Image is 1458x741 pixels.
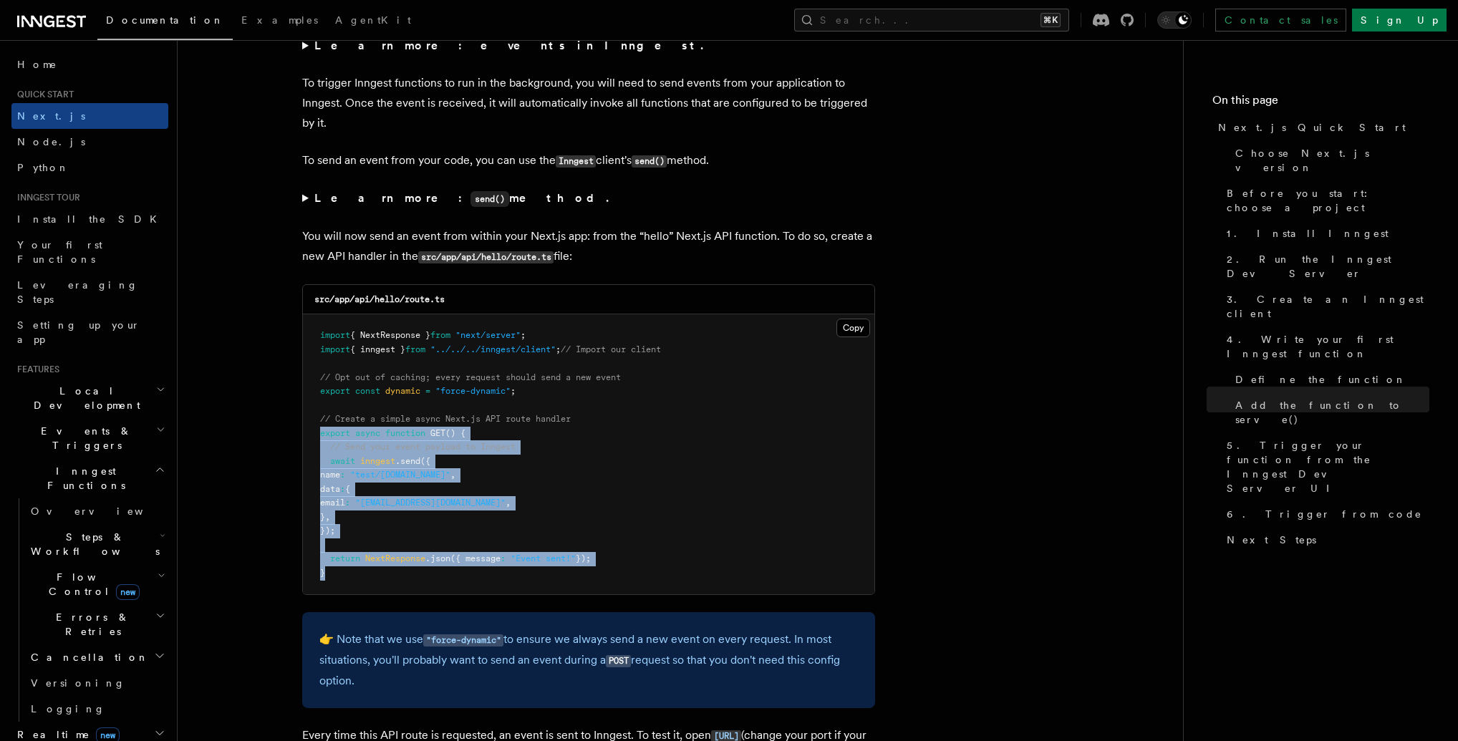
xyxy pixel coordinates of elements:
[319,629,858,691] p: 👉 Note that we use to ensure we always send a new event on every request. In most situations, you...
[418,251,554,263] code: src/app/api/hello/route.ts
[340,484,345,494] span: :
[355,498,506,508] span: "[EMAIL_ADDRESS][DOMAIN_NAME]"
[501,553,506,563] span: :
[31,505,178,517] span: Overview
[1227,292,1429,321] span: 3. Create an Inngest client
[1221,221,1429,246] a: 1. Install Inngest
[314,39,706,52] strong: Learn more: events in Inngest.
[1221,527,1429,553] a: Next Steps
[1235,372,1406,387] span: Define the function
[25,530,160,558] span: Steps & Workflows
[314,294,445,304] code: src/app/api/hello/route.ts
[420,456,430,466] span: ({
[511,553,576,563] span: "Event sent!"
[320,470,340,480] span: name
[11,464,155,493] span: Inngest Functions
[11,192,80,203] span: Inngest tour
[423,634,503,646] code: "force-dynamic"
[350,470,450,480] span: "test/[DOMAIN_NAME]"
[1227,226,1389,241] span: 1. Install Inngest
[1227,252,1429,281] span: 2. Run the Inngest Dev Server
[470,191,509,207] code: send()
[11,103,168,129] a: Next.js
[302,150,875,171] p: To send an event from your code, you can use the client's method.
[320,386,350,396] span: export
[17,279,138,305] span: Leveraging Steps
[430,428,445,438] span: GET
[31,703,105,715] span: Logging
[1212,115,1429,140] a: Next.js Quick Start
[320,414,571,424] span: // Create a simple async Next.js API route handler
[405,344,425,354] span: from
[385,428,425,438] span: function
[233,4,327,39] a: Examples
[302,73,875,133] p: To trigger Inngest functions to run in the background, you will need to send events from your app...
[11,206,168,232] a: Install the SDK
[11,378,168,418] button: Local Development
[345,498,350,508] span: :
[327,4,420,39] a: AgentKit
[17,57,57,72] span: Home
[17,136,85,147] span: Node.js
[450,470,455,480] span: ,
[17,213,165,225] span: Install the SDK
[425,553,450,563] span: .json
[423,632,503,646] a: "force-dynamic"
[11,89,74,100] span: Quick start
[11,364,59,375] span: Features
[450,553,501,563] span: ({ message
[430,330,450,340] span: from
[1212,92,1429,115] h4: On this page
[320,498,345,508] span: email
[11,418,168,458] button: Events & Triggers
[1227,533,1316,547] span: Next Steps
[11,384,156,412] span: Local Development
[11,52,168,77] a: Home
[11,312,168,352] a: Setting up your app
[1235,146,1429,175] span: Choose Next.js version
[25,570,158,599] span: Flow Control
[320,428,350,438] span: export
[25,604,168,644] button: Errors & Retries
[241,14,318,26] span: Examples
[1230,392,1429,432] a: Add the function to serve()
[11,232,168,272] a: Your first Functions
[1221,432,1429,501] a: 5. Trigger your function from the Inngest Dev Server UI
[320,330,350,340] span: import
[561,344,661,354] span: // Import our client
[425,386,430,396] span: =
[506,498,511,508] span: ,
[302,188,875,209] summary: Learn more:send()method.
[340,470,345,480] span: :
[445,428,465,438] span: () {
[1221,246,1429,286] a: 2. Run the Inngest Dev Server
[1215,9,1346,32] a: Contact sales
[302,36,875,56] summary: Learn more: events in Inngest.
[1227,438,1429,495] span: 5. Trigger your function from the Inngest Dev Server UI
[1157,11,1192,29] button: Toggle dark mode
[325,512,330,522] span: ,
[435,386,511,396] span: "force-dynamic"
[320,484,340,494] span: data
[1235,398,1429,427] span: Add the function to serve()
[350,344,405,354] span: { inngest }
[314,191,612,205] strong: Learn more: method.
[355,428,380,438] span: async
[1221,501,1429,527] a: 6. Trigger from code
[1230,367,1429,392] a: Define the function
[365,553,425,563] span: NextResponse
[1352,9,1447,32] a: Sign Up
[1221,326,1429,367] a: 4. Write your first Inngest function
[1227,186,1429,215] span: Before you start: choose a project
[1221,286,1429,326] a: 3. Create an Inngest client
[25,650,149,664] span: Cancellation
[25,644,168,670] button: Cancellation
[11,458,168,498] button: Inngest Functions
[350,330,430,340] span: { NextResponse }
[25,564,168,604] button: Flow Controlnew
[116,584,140,600] span: new
[25,498,168,524] a: Overview
[320,526,335,536] span: });
[97,4,233,40] a: Documentation
[606,655,631,667] code: POST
